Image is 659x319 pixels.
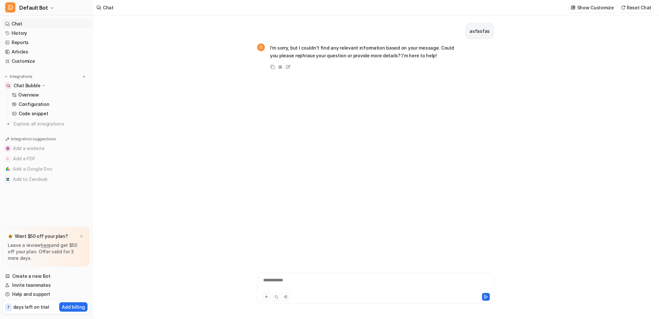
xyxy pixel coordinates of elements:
a: Help and support [3,290,90,299]
img: Add to Zendesk [6,177,10,181]
a: History [3,29,90,38]
span: Explore all integrations [14,119,87,129]
p: Configuration [19,101,49,108]
p: Code snippet [19,110,48,117]
a: Chat [3,19,90,28]
img: menu_add.svg [82,74,86,79]
a: Explore all integrations [3,119,90,128]
img: reset [621,5,626,10]
a: Configuration [9,100,90,109]
a: Code snippet [9,109,90,118]
a: Customize [3,57,90,66]
a: Overview [9,90,90,99]
p: Chat Bubble [14,82,41,89]
div: Chat [103,4,114,11]
p: Show Customize [577,4,614,11]
button: Reset Chat [619,3,654,12]
p: Integrations [10,74,32,79]
span: Default Bot [19,3,48,12]
p: Want $50 off your plan? [15,233,68,239]
a: Create a new Bot [3,272,90,281]
button: Add a PDFAdd a PDF [3,154,90,164]
img: x [79,234,83,239]
button: Add a websiteAdd a website [3,143,90,154]
button: Show Customize [569,3,617,12]
p: asfasfas [469,27,490,35]
img: Add a website [6,146,10,150]
span: D [5,2,15,13]
p: days left on trial [13,304,49,310]
p: I'm sorry, but I couldn't find any relevant information based on your message. Could you please r... [270,44,458,60]
button: Add billing [59,302,88,312]
p: Add billing [62,304,85,310]
img: Add a PDF [6,157,10,161]
button: Add a Google DocAdd a Google Doc [3,164,90,174]
a: Articles [3,47,90,56]
img: explore all integrations [5,121,12,127]
a: Reports [3,38,90,47]
a: Invite teammates [3,281,90,290]
p: Integration suggestions [11,136,56,142]
button: Add to ZendeskAdd to Zendesk [3,174,90,184]
img: expand menu [4,74,8,79]
p: Leave a review and get $50 off your plan. Offer valid for 3 more days. [8,242,85,261]
img: Add a Google Doc [6,167,10,171]
p: Overview [18,92,39,98]
span: D [257,43,265,51]
img: Chat Bubble [6,84,10,88]
a: here [41,242,51,248]
button: Integrations [3,73,34,80]
img: star [8,234,13,239]
img: customize [571,5,575,10]
p: 7 [7,305,10,310]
